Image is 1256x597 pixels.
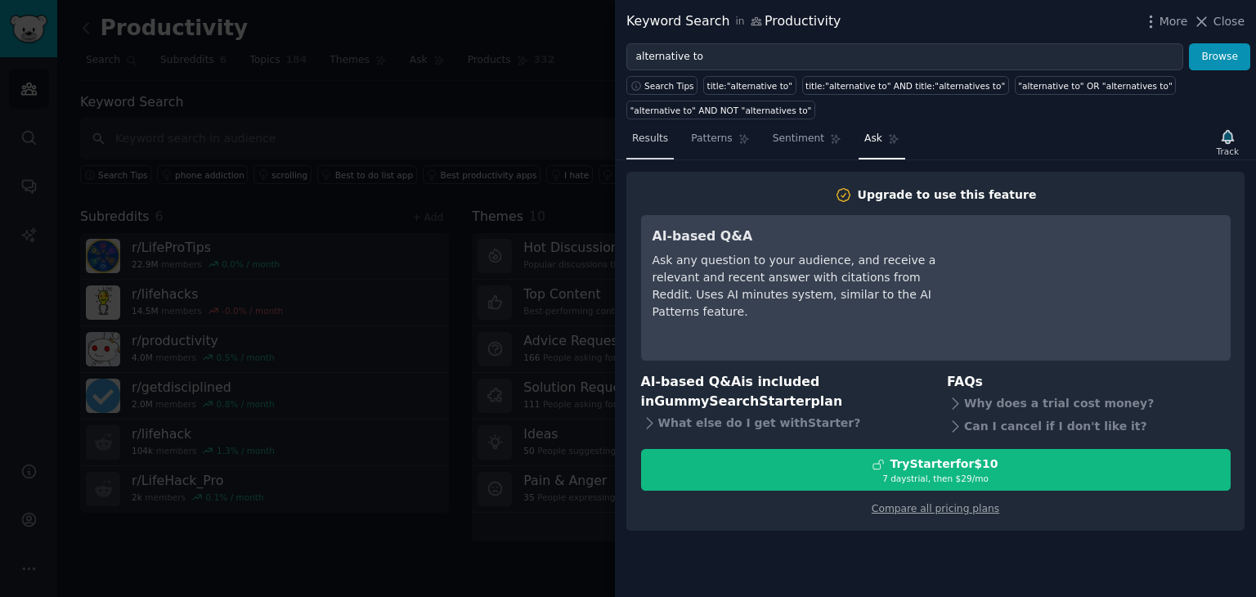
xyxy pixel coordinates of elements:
a: "alternative to" OR "alternatives to" [1015,76,1177,95]
div: Why does a trial cost money? [947,392,1231,415]
span: Close [1213,13,1245,30]
button: More [1142,13,1188,30]
div: Try Starter for $10 [890,456,998,473]
button: Browse [1189,43,1250,71]
a: Sentiment [767,126,847,159]
h3: AI-based Q&A [653,227,951,247]
a: "alternative to" AND NOT "alternatives to" [626,101,815,119]
div: Keyword Search Productivity [626,11,841,32]
a: title:"alternative to" [703,76,796,95]
div: title:"alternative to" [707,80,792,92]
span: Ask [864,132,882,146]
span: in [735,15,744,29]
span: Results [632,132,668,146]
input: Try a keyword related to your business [626,43,1183,71]
a: Results [626,126,674,159]
div: Ask any question to your audience, and receive a relevant and recent answer with citations from R... [653,252,951,321]
button: Track [1211,125,1245,159]
span: Search Tips [644,80,694,92]
div: "alternative to" AND NOT "alternatives to" [630,105,812,116]
span: Patterns [691,132,732,146]
div: title:"alternative to" AND title:"alternatives to" [805,80,1005,92]
div: Track [1217,146,1239,157]
div: Can I cancel if I don't like it? [947,415,1231,438]
a: Compare all pricing plans [872,503,999,514]
div: 7 days trial, then $ 29 /mo [642,473,1230,484]
div: What else do I get with Starter ? [641,412,925,435]
button: Close [1193,13,1245,30]
button: TryStarterfor$107 daystrial, then $29/mo [641,449,1231,491]
span: More [1160,13,1188,30]
span: GummySearch Starter [654,393,810,409]
div: Upgrade to use this feature [858,186,1037,204]
button: Search Tips [626,76,698,95]
h3: AI-based Q&A is included in plan [641,372,925,412]
span: Sentiment [773,132,824,146]
a: Patterns [685,126,755,159]
a: title:"alternative to" AND title:"alternatives to" [802,76,1009,95]
a: Ask [859,126,905,159]
h3: FAQs [947,372,1231,393]
div: "alternative to" OR "alternatives to" [1018,80,1173,92]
